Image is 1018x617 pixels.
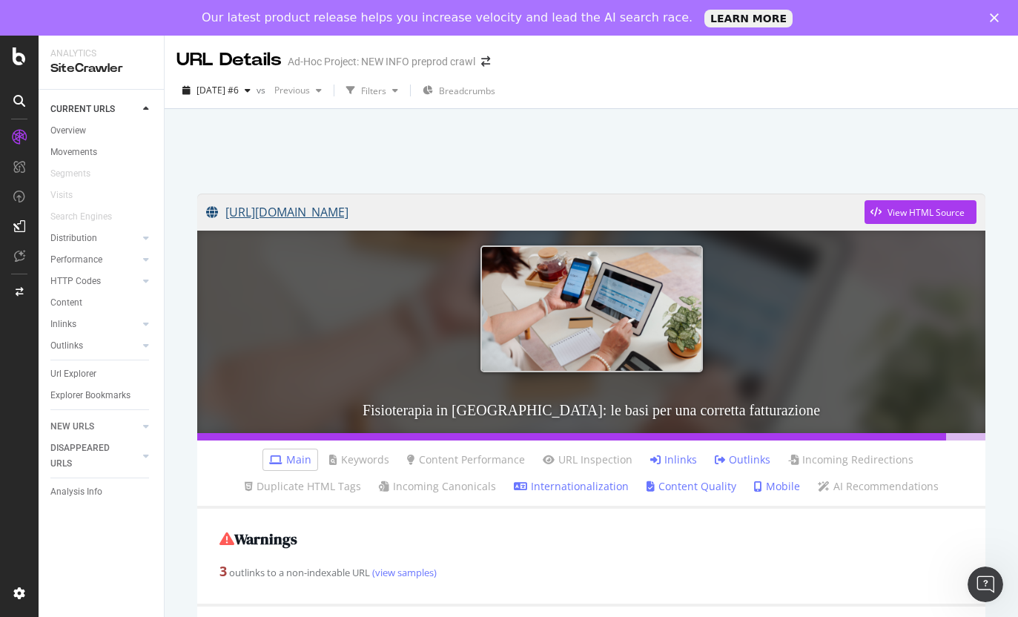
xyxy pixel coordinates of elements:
button: View HTML Source [865,200,976,224]
button: Breadcrumbs [417,79,501,102]
div: Url Explorer [50,366,96,382]
a: Explorer Bookmarks [50,388,153,403]
span: 2025 Aug. 25th #6 [196,84,239,96]
div: Content [50,295,82,311]
div: Analysis Info [50,484,102,500]
a: Overview [50,123,153,139]
div: Overview [50,123,86,139]
a: Inlinks [650,452,697,467]
div: DISAPPEARED URLS [50,441,125,472]
span: Breadcrumbs [439,85,495,97]
a: Url Explorer [50,366,153,382]
div: Inlinks [50,317,76,332]
button: Previous [268,79,328,102]
a: Performance [50,252,139,268]
a: Analysis Info [50,484,153,500]
div: CURRENT URLS [50,102,115,117]
div: Ad-Hoc Project: NEW INFO preprod crawl [288,54,475,69]
div: Performance [50,252,102,268]
h2: Warnings [219,531,963,547]
a: CURRENT URLS [50,102,139,117]
a: URL Inspection [543,452,632,467]
a: Duplicate HTML Tags [245,479,361,494]
div: SiteCrawler [50,60,152,77]
div: URL Details [176,47,282,73]
a: Internationalization [514,479,629,494]
a: Incoming Canonicals [379,479,496,494]
strong: 3 [219,562,227,580]
div: Our latest product release helps you increase velocity and lead the AI search race. [202,10,693,25]
button: Filters [340,79,404,102]
a: Content Performance [407,452,525,467]
span: Previous [268,84,310,96]
div: HTTP Codes [50,274,101,289]
a: Main [269,452,311,467]
a: (view samples) [370,566,437,579]
div: Segments [50,166,90,182]
div: Search Engines [50,209,112,225]
a: Segments [50,166,105,182]
img: Fisioterapia in Svizzera: le basi per una corretta fatturazione [480,245,703,372]
a: Outlinks [715,452,770,467]
div: Visits [50,188,73,203]
a: Search Engines [50,209,127,225]
div: NEW URLS [50,419,94,435]
a: Visits [50,188,87,203]
a: Outlinks [50,338,139,354]
div: Outlinks [50,338,83,354]
div: View HTML Source [888,206,965,219]
div: Analytics [50,47,152,60]
span: vs [257,84,268,96]
iframe: Intercom live chat [968,567,1003,602]
div: arrow-right-arrow-left [481,56,490,67]
a: Mobile [754,479,800,494]
div: outlinks to a non-indexable URL [219,562,963,581]
a: Inlinks [50,317,139,332]
a: [URL][DOMAIN_NAME] [206,194,865,231]
a: Distribution [50,231,139,246]
a: NEW URLS [50,419,139,435]
a: Incoming Redirections [788,452,913,467]
a: DISAPPEARED URLS [50,441,139,472]
a: LEARN MORE [704,10,793,27]
a: Movements [50,145,153,160]
div: Movements [50,145,97,160]
button: [DATE] #6 [176,79,257,102]
div: Filters [361,85,386,97]
div: Explorer Bookmarks [50,388,130,403]
div: Distribution [50,231,97,246]
a: AI Recommendations [818,479,939,494]
a: Keywords [329,452,389,467]
a: Content Quality [647,479,736,494]
div: Fermer [990,13,1005,22]
h3: Fisioterapia in [GEOGRAPHIC_DATA]: le basi per una corretta fatturazione [197,387,985,433]
a: Content [50,295,153,311]
a: HTTP Codes [50,274,139,289]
